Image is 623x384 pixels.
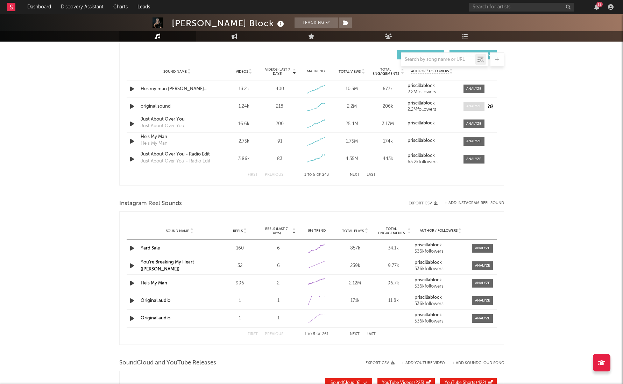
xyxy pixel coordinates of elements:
[445,201,504,205] button: + Add Instagram Reel Sound
[408,121,435,125] strong: priscillablock
[276,86,284,93] div: 400
[277,138,282,145] div: 91
[342,229,364,233] span: Total Plays
[415,313,442,317] strong: priscillablock
[408,160,456,165] div: 63.2k followers
[335,155,368,162] div: 4.35M
[276,121,284,128] div: 200
[228,138,260,145] div: 2.75k
[401,57,475,63] input: Search by song name or URL
[299,228,334,233] div: 6M Trend
[408,101,456,106] a: priscillablock
[596,2,603,7] div: 32
[261,315,296,322] div: 1
[335,86,368,93] div: 10.3M
[408,153,456,158] a: priscillablock
[141,158,210,165] div: Just About Over You - Radio Edit
[228,103,260,110] div: 1.24k
[376,280,411,287] div: 96.7k
[371,121,404,128] div: 3.17M
[438,201,504,205] div: + Add Instagram Reel Sound
[261,227,292,235] span: Reels (last 7 days)
[366,361,395,365] button: Export CSV
[415,243,442,247] strong: priscillablock
[261,262,296,269] div: 6
[408,121,456,126] a: priscillablock
[141,103,214,110] a: original sound
[141,140,168,147] div: He's My Man
[415,267,467,271] div: 536k followers
[222,315,257,322] div: 1
[119,200,182,208] span: Instagram Reel Sounds
[408,107,456,112] div: 2.2M followers
[307,333,312,336] span: to
[402,361,445,365] button: + Add YouTube Video
[408,153,435,158] strong: priscillablock
[449,50,497,59] button: Official(7)
[452,361,504,365] button: + Add SoundCloud Song
[307,173,312,176] span: to
[371,138,404,145] div: 174k
[222,262,257,269] div: 32
[371,103,404,110] div: 206k
[236,70,248,74] span: Videos
[277,155,282,162] div: 83
[276,103,283,110] div: 218
[415,302,467,306] div: 536k followers
[395,361,445,365] div: + Add YouTube Video
[415,249,467,254] div: 536k followers
[335,103,368,110] div: 2.2M
[350,332,360,336] button: Next
[261,280,296,287] div: 2
[265,173,283,177] button: Previous
[415,313,467,318] a: priscillablock
[233,229,243,233] span: Reels
[408,138,456,143] a: priscillablock
[415,243,467,248] a: priscillablock
[376,262,411,269] div: 9.77k
[172,17,286,29] div: [PERSON_NAME] Block
[415,319,467,324] div: 536k followers
[415,260,442,265] strong: priscillablock
[141,246,160,251] a: Yard Sale
[248,332,258,336] button: First
[228,86,260,93] div: 13.2k
[408,84,435,88] strong: priscillablock
[408,101,435,106] strong: priscillablock
[141,260,194,271] a: You’re Breaking My Heart ([PERSON_NAME])
[317,333,321,336] span: of
[163,70,187,74] span: Sound Name
[371,86,404,93] div: 677k
[376,227,407,235] span: Total Engagements
[371,67,400,76] span: Total Engagements
[222,280,257,287] div: 996
[141,298,170,303] a: Original audio
[338,245,373,252] div: 857k
[166,229,189,233] span: Sound Name
[397,50,444,59] button: UGC(236)
[339,70,361,74] span: Total Views
[248,173,258,177] button: First
[141,151,214,158] a: Just About Over You - Radio Edit
[415,284,467,289] div: 536k followers
[261,297,296,304] div: 1
[335,138,368,145] div: 1.75M
[222,245,257,252] div: 160
[415,295,442,300] strong: priscillablock
[594,4,599,10] button: 32
[141,123,184,130] div: Just About Over You
[420,229,458,233] span: Author / Followers
[367,173,376,177] button: Last
[415,295,467,300] a: priscillablock
[141,116,214,123] a: Just About Over You
[141,133,214,140] a: He's My Man
[376,297,411,304] div: 11.8k
[415,278,442,282] strong: priscillablock
[367,332,376,336] button: Last
[228,121,260,128] div: 16.6k
[119,359,216,367] span: SoundCloud and YouTube Releases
